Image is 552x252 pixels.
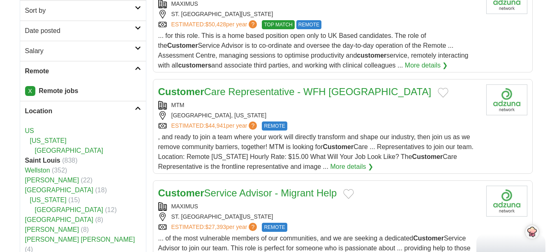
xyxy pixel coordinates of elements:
a: CustomerService Advisor - Migrant Help [158,187,337,198]
a: [PERSON_NAME] [25,177,79,184]
span: (8) [95,216,104,223]
a: [GEOGRAPHIC_DATA] [35,147,104,154]
a: [GEOGRAPHIC_DATA] [25,216,94,223]
span: (12) [105,206,117,213]
div: [GEOGRAPHIC_DATA], [US_STATE] [158,111,480,120]
strong: Customer [412,153,443,160]
a: [GEOGRAPHIC_DATA] [35,206,104,213]
strong: Customer [413,235,444,242]
h2: Date posted [25,26,135,36]
button: Add to favorite jobs [343,189,354,199]
a: [PERSON_NAME] [25,226,79,233]
h2: Salary [25,46,135,56]
span: $44,941 [205,122,226,129]
strong: Customer [158,86,204,97]
a: Remote [20,61,146,81]
span: ... for this role. This is a home based position open only to UK Based candidates. The role of th... [158,32,469,69]
strong: Customer [323,143,354,150]
span: ? [249,121,257,130]
span: (18) [95,187,107,194]
span: (22) [81,177,92,184]
strong: customers [178,62,211,69]
h2: Sort by [25,6,135,16]
a: Wellston [25,167,50,174]
span: $27,393 [205,224,226,230]
a: More details ❯ [330,162,373,172]
strong: customer [357,52,386,59]
span: ? [249,223,257,231]
span: $50,428 [205,21,226,28]
a: X [25,86,35,96]
h2: Remote [25,66,135,76]
div: ST. [GEOGRAPHIC_DATA][US_STATE] [158,10,480,19]
a: [US_STATE] [30,196,67,203]
button: Add to favorite jobs [438,88,448,98]
span: (8) [81,226,89,233]
div: ST. [GEOGRAPHIC_DATA][US_STATE] [158,212,480,221]
a: Location [20,101,146,121]
a: ESTIMATED:$50,428per year? [171,20,259,29]
span: , and ready to join a team where your work will directly transform and shape our industry, then j... [158,133,473,170]
a: ESTIMATED:$27,393per year? [171,223,259,232]
a: MTM [171,102,185,108]
strong: Customer [167,42,198,49]
a: [GEOGRAPHIC_DATA] [25,187,94,194]
a: Sort by [20,0,146,21]
span: REMOTE [262,121,287,131]
a: US [25,127,34,134]
img: Company logo [486,186,527,217]
span: REMOTE [262,223,287,232]
div: MAXIMUS [158,202,480,211]
a: ESTIMATED:$44,941per year? [171,121,259,131]
a: CustomerCare Representative - WFH [GEOGRAPHIC_DATA] [158,86,432,97]
strong: Customer [158,187,204,198]
strong: Saint Louis [25,157,60,164]
a: [US_STATE] [30,137,67,144]
strong: Remote jobs [39,87,78,94]
h2: Location [25,106,135,116]
img: MTM Technologies logo [486,84,527,115]
a: Salary [20,41,146,61]
span: TOP MATCH [262,20,294,29]
a: Date posted [20,21,146,41]
a: [PERSON_NAME] [PERSON_NAME] [25,236,135,243]
span: (838) [62,157,77,164]
span: (352) [52,167,67,174]
span: (15) [68,196,80,203]
span: ? [249,20,257,28]
a: More details ❯ [405,61,448,70]
span: REMOTE [296,20,321,29]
